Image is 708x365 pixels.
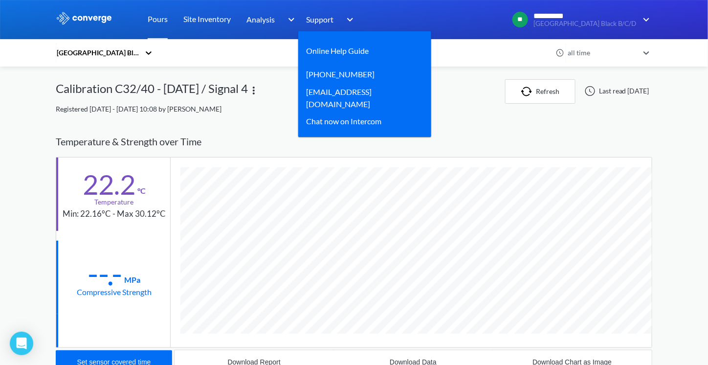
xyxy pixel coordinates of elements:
[565,47,639,58] div: all time
[246,13,275,25] span: Analysis
[306,68,375,80] a: [PHONE_NUMBER]
[306,86,416,110] a: [EMAIL_ADDRESS][DOMAIN_NAME]
[83,172,135,197] div: 22.2
[556,48,565,57] img: icon-clock.svg
[56,105,221,113] span: Registered [DATE] - [DATE] 10:08 by [PERSON_NAME]
[56,12,112,24] img: logo_ewhite.svg
[533,20,637,27] span: [GEOGRAPHIC_DATA] Black B/C/D
[56,47,140,58] div: [GEOGRAPHIC_DATA] Black B/C/D
[579,85,652,97] div: Last read [DATE]
[340,14,356,25] img: downArrow.svg
[637,14,652,25] img: downArrow.svg
[63,207,166,221] div: Min: 22.16°C - Max 30.12°C
[306,45,369,57] a: Online Help Guide
[248,85,260,96] img: more.svg
[95,197,134,207] div: Temperature
[56,126,652,157] div: Temperature & Strength over Time
[56,79,248,104] div: Calibration C32/40 - [DATE] / Signal 4
[10,332,33,355] div: Open Intercom Messenger
[282,14,297,25] img: downArrow.svg
[505,79,575,104] button: Refresh
[306,115,381,127] div: Chat now on Intercom
[306,13,333,25] span: Support
[77,286,152,298] div: Compressive Strength
[88,261,123,286] div: --.-
[521,87,536,96] img: icon-refresh.svg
